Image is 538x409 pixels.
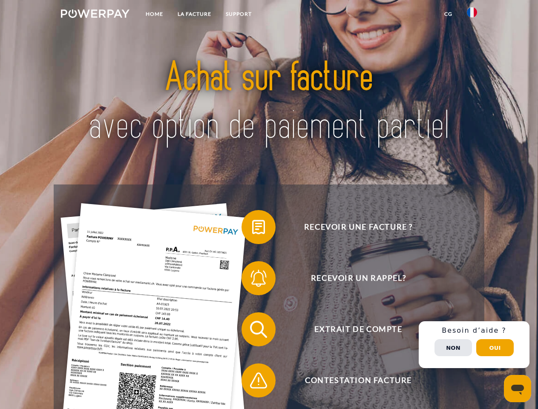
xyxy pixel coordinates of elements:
img: fr [467,7,477,17]
button: Oui [476,339,514,356]
a: Support [219,6,259,22]
img: logo-powerpay-white.svg [61,9,129,18]
button: Non [434,339,472,356]
button: Recevoir un rappel? [242,261,463,295]
img: title-powerpay_fr.svg [81,41,457,163]
img: qb_search.svg [248,319,269,340]
a: CG [437,6,460,22]
button: Extrait de compte [242,312,463,346]
a: LA FACTURE [170,6,219,22]
iframe: Bouton de lancement de la fenêtre de messagerie [504,375,531,402]
a: Home [138,6,170,22]
img: qb_bell.svg [248,268,269,289]
span: Recevoir un rappel? [254,261,463,295]
span: Contestation Facture [254,363,463,397]
span: Recevoir une facture ? [254,210,463,244]
button: Contestation Facture [242,363,463,397]
button: Recevoir une facture ? [242,210,463,244]
div: Schnellhilfe [419,321,529,368]
span: Extrait de compte [254,312,463,346]
h3: Besoin d’aide ? [424,326,524,335]
img: qb_bill.svg [248,216,269,238]
img: qb_warning.svg [248,370,269,391]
